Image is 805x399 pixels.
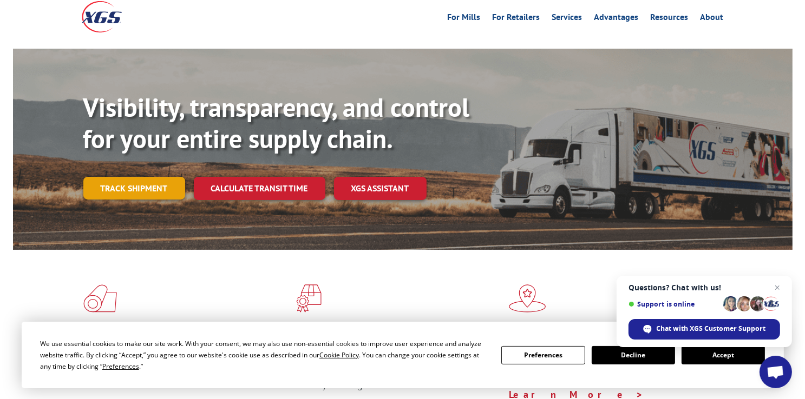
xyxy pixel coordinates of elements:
a: Calculate transit time [194,177,325,200]
a: Resources [651,13,689,25]
button: Decline [592,346,675,364]
b: Visibility, transparency, and control for your entire supply chain. [83,90,470,155]
span: Preferences [102,362,139,371]
div: Open chat [760,356,792,388]
div: Cookie Consent Prompt [22,322,784,388]
span: Close chat [771,281,784,294]
span: As an industry carrier of choice, XGS has brought innovation and dedication to flooring logistics... [83,353,287,391]
div: Chat with XGS Customer Support [629,319,780,340]
img: xgs-icon-flagship-distribution-model-red [509,284,546,312]
a: About [701,13,724,25]
a: Services [552,13,583,25]
a: For Mills [448,13,481,25]
button: Preferences [501,346,585,364]
span: Support is online [629,300,719,308]
a: XGS ASSISTANT [334,177,427,200]
span: Chat with XGS Customer Support [657,324,766,334]
div: We use essential cookies to make our site work. With your consent, we may also use non-essential ... [40,338,488,372]
a: Track shipment [83,177,185,199]
span: Questions? Chat with us! [629,283,780,292]
img: xgs-icon-focused-on-flooring-red [296,284,322,312]
a: Advantages [594,13,639,25]
button: Accept [682,346,765,364]
span: Cookie Policy [319,350,359,360]
img: xgs-icon-total-supply-chain-intelligence-red [83,284,117,312]
a: For Retailers [493,13,540,25]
